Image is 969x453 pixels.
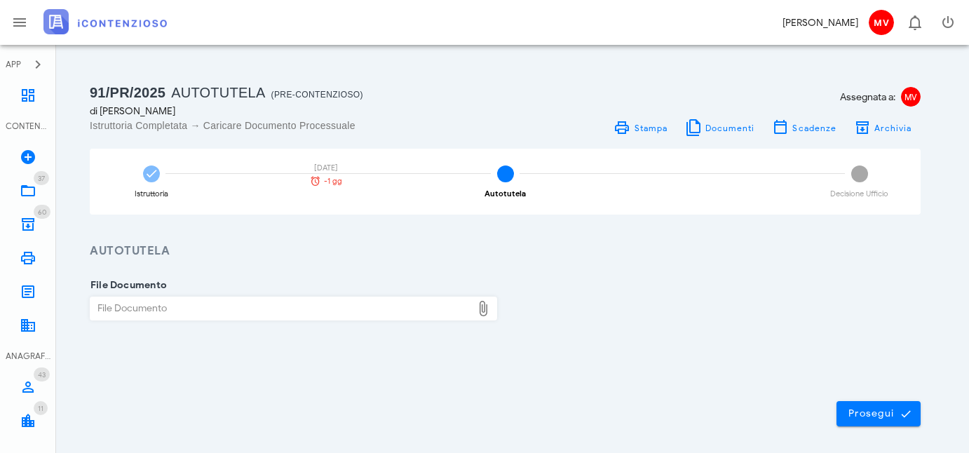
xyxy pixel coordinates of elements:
[705,123,755,133] span: Documenti
[497,165,514,182] span: 2
[764,118,846,137] button: Scadenze
[135,190,168,198] div: Istruttoria
[171,85,265,100] span: Autotutela
[90,243,921,260] h3: Autotutela
[38,404,43,413] span: 11
[6,120,50,133] div: CONTENZIOSO
[34,171,49,185] span: Distintivo
[633,123,668,133] span: Stampa
[851,165,868,182] span: 3
[782,15,858,30] div: [PERSON_NAME]
[34,401,48,415] span: Distintivo
[848,407,909,420] span: Prosegui
[90,104,497,119] div: di [PERSON_NAME]
[34,367,50,381] span: Distintivo
[38,208,46,217] span: 60
[836,401,921,426] button: Prosegui
[301,164,351,172] div: [DATE]
[324,177,342,185] span: -1 gg
[271,90,363,100] span: (Pre-contenzioso)
[43,9,167,34] img: logo-text-2x.png
[38,174,45,183] span: 37
[864,6,897,39] button: MV
[901,87,921,107] span: MV
[897,6,931,39] button: Distintivo
[38,370,46,379] span: 43
[830,190,888,198] div: Decisione Ufficio
[845,118,921,137] button: Archivia
[792,123,836,133] span: Scadenze
[605,118,676,137] a: Stampa
[840,90,895,104] span: Assegnata a:
[676,118,764,137] button: Documenti
[90,297,472,320] div: File Documento
[34,205,50,219] span: Distintivo
[90,85,165,100] span: 91/PR/2025
[6,350,50,363] div: ANAGRAFICA
[86,278,167,292] label: File Documento
[90,119,497,133] div: Istruttoria Completata → Caricare Documento Processuale
[869,10,894,35] span: MV
[484,190,526,198] div: Autotutela
[874,123,912,133] span: Archivia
